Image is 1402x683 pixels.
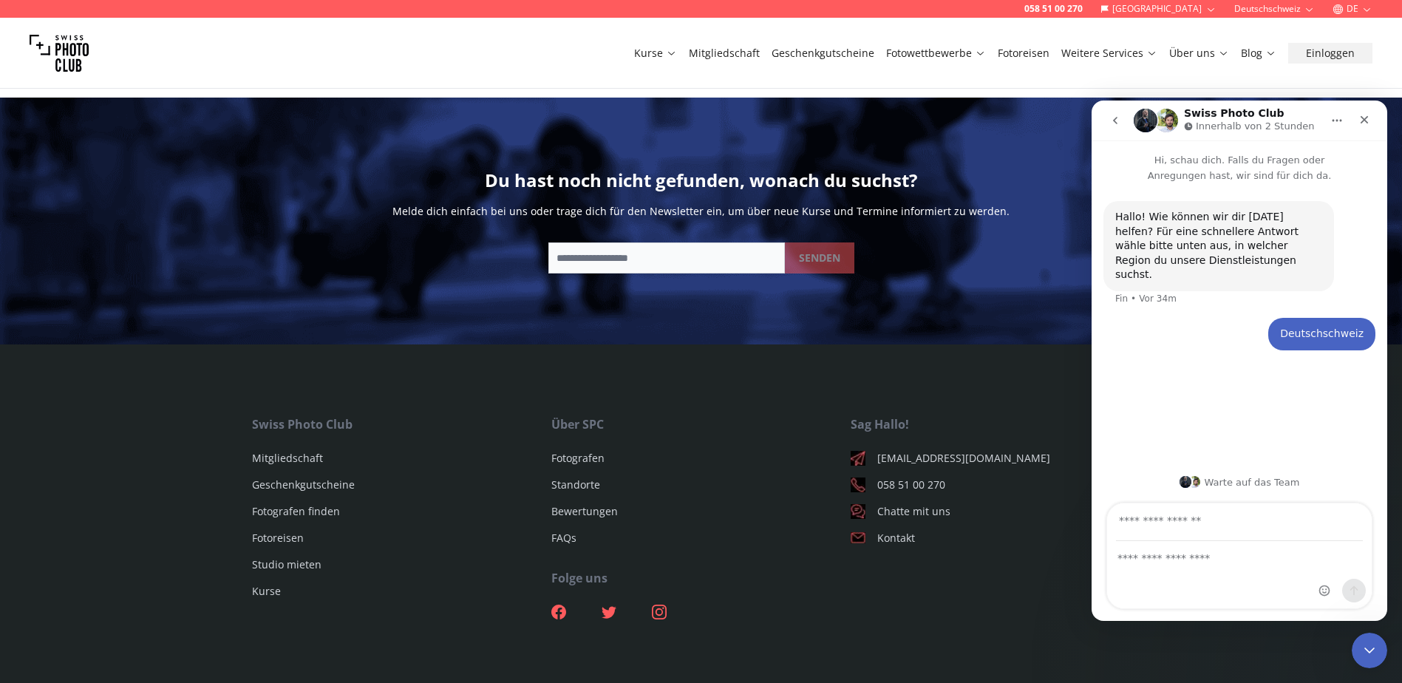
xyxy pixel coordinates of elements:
[880,43,992,64] button: Fotowettbewerbe
[1235,43,1282,64] button: Blog
[851,478,1150,492] a: 058 51 00 270
[1024,3,1083,15] a: 058 51 00 270
[252,504,340,518] a: Fotografen finden
[689,46,760,61] a: Mitgliedschaft
[1061,46,1157,61] a: Weitere Services
[1163,43,1235,64] button: Über uns
[799,251,840,265] b: SENDEN
[551,504,618,518] a: Bewertungen
[30,24,89,83] img: Swiss photo club
[851,504,1150,519] a: Chatte mit uns
[551,569,851,587] div: Folge uns
[628,43,683,64] button: Kurse
[1241,46,1276,61] a: Blog
[252,557,321,571] a: Studio mieten
[1169,46,1229,61] a: Über uns
[683,43,766,64] button: Mitgliedschaft
[851,415,1150,433] div: Sag Hallo!
[851,531,1150,546] a: Kontakt
[785,242,854,273] button: SENDEN
[551,451,605,465] a: Fotografen
[886,46,986,61] a: Fotowettbewerbe
[252,584,281,598] a: Kurse
[392,204,1010,219] p: Melde dich einfach bei uns oder trage dich für den Newsletter ein, um über neue Kurse und Termine...
[992,43,1055,64] button: Fotoreisen
[1055,43,1163,64] button: Weitere Services
[1352,633,1387,668] iframe: Intercom live chat
[252,451,323,465] a: Mitgliedschaft
[772,46,874,61] a: Geschenkgutscheine
[1092,101,1387,621] iframe: Intercom live chat
[634,46,677,61] a: Kurse
[485,169,917,192] h2: Du hast noch nicht gefunden, wonach du suchst?
[766,43,880,64] button: Geschenkgutscheine
[252,415,551,433] div: Swiss Photo Club
[851,451,1150,466] a: [EMAIL_ADDRESS][DOMAIN_NAME]
[551,415,851,433] div: Über SPC
[551,478,600,492] a: Standorte
[998,46,1049,61] a: Fotoreisen
[252,478,355,492] a: Geschenkgutscheine
[252,531,304,545] a: Fotoreisen
[551,531,576,545] a: FAQs
[1288,43,1372,64] button: Einloggen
